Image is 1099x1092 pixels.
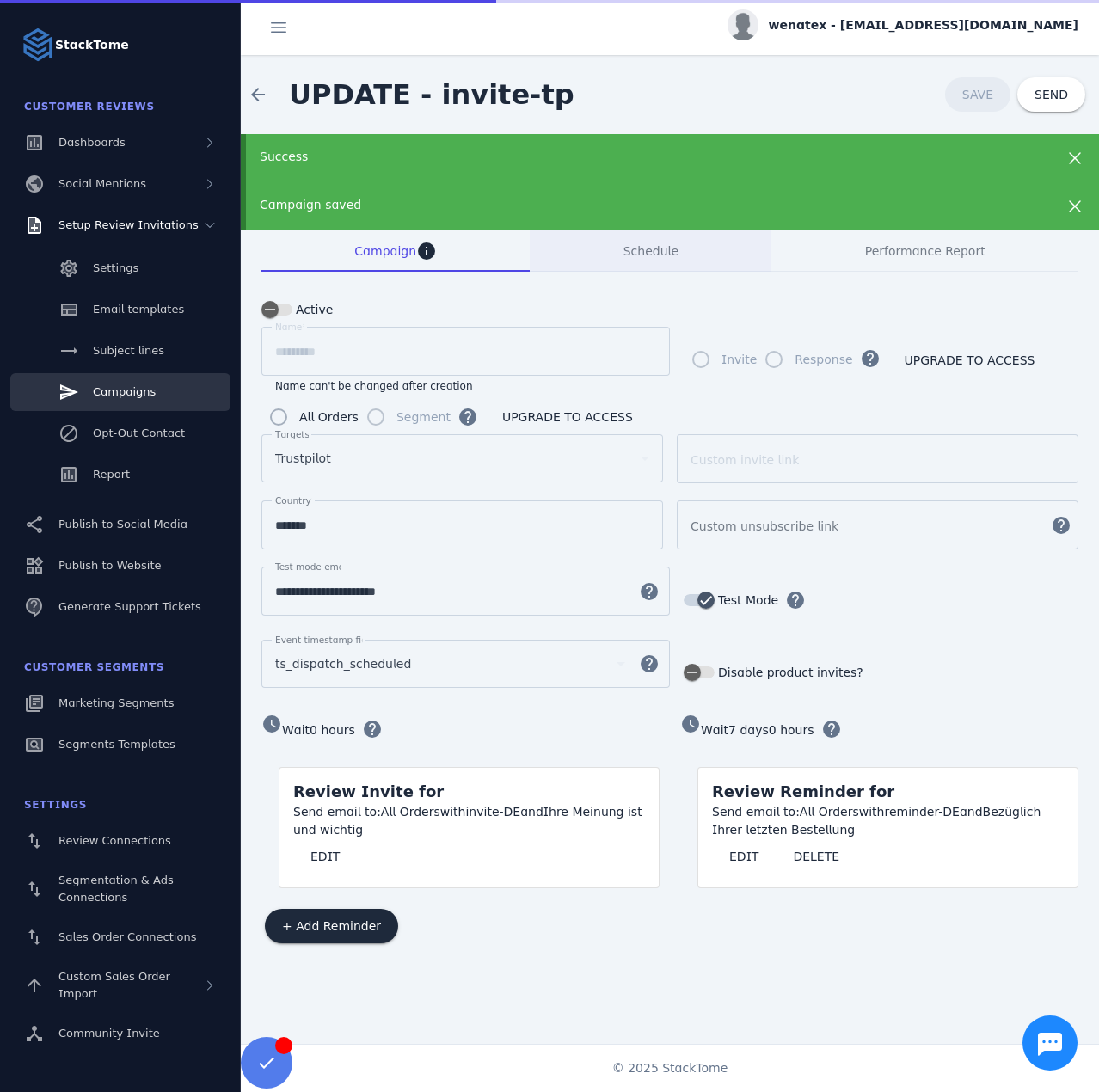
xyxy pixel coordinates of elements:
span: Publish to Website [58,559,161,572]
span: EDIT [310,850,340,862]
span: UPGRADE TO ACCESS [905,354,1035,366]
a: Generate Support Tickets [10,588,230,626]
a: Email templates [10,291,230,328]
button: UPGRADE TO ACCESS [485,400,650,434]
span: Community Invite [58,1027,160,1040]
mat-hint: Name can't be changed after creation [275,376,473,393]
a: Segments Templates [10,726,230,764]
span: with [859,805,885,819]
div: All Orders [299,407,359,427]
span: Trustpilot [275,448,331,469]
mat-icon: watch_later [680,714,701,734]
span: Send email to: [293,805,381,819]
label: Disable product invites? [715,662,863,683]
span: SEND [1035,89,1068,101]
mat-icon: help [629,653,670,674]
mat-label: Custom unsubscribe link [691,519,838,533]
span: 7 days [728,723,769,737]
span: 0 hours [310,723,355,737]
a: Sales Order Connections [10,918,230,956]
span: Dashboards [58,136,126,149]
mat-label: Test mode email [275,561,349,572]
button: EDIT [293,839,357,874]
span: Custom Sales Order Import [58,970,170,1000]
a: Report [10,456,230,494]
mat-label: Targets [275,429,310,439]
img: profile.jpg [728,9,758,40]
span: Review Reminder for [712,782,894,801]
span: DELETE [793,850,839,862]
span: Email templates [93,303,184,316]
label: Invite [718,349,757,370]
a: Campaigns [10,373,230,411]
button: EDIT [712,839,776,874]
span: Performance Report [865,245,985,257]
span: Social Mentions [58,177,146,190]
div: Success [260,148,1003,166]
span: Setup Review Invitations [58,218,199,231]
span: wenatex - [EMAIL_ADDRESS][DOMAIN_NAME] [769,16,1078,34]
span: © 2025 StackTome [612,1059,728,1077]
span: with [440,805,466,819]
span: Generate Support Tickets [58,600,201,613]
div: reminder-DE Bezüglich Ihrer letzten Bestellung [712,803,1064,839]
mat-label: Name [275,322,302,332]
span: All Orders [381,805,440,819]
a: Review Connections [10,822,230,860]
span: Publish to Social Media [58,518,187,531]
span: Sales Order Connections [58,930,196,943]
span: Wait [701,723,728,737]
div: invite-DE Ihre Meinung ist und wichtig [293,803,645,839]
mat-label: Country [275,495,311,506]
a: Opt-Out Contact [10,414,230,452]
a: Publish to Website [10,547,230,585]
a: Publish to Social Media [10,506,230,543]
label: Active [292,299,333,320]
label: Response [791,349,852,370]
button: wenatex - [EMAIL_ADDRESS][DOMAIN_NAME] [728,9,1078,40]
span: Segments Templates [58,738,175,751]
span: Segmentation & Ads Connections [58,874,174,904]
button: SEND [1017,77,1085,112]
a: Marketing Segments [10,684,230,722]
span: ts_dispatch_scheduled [275,653,411,674]
span: Customer Segments [24,661,164,673]
a: Settings [10,249,230,287]
span: Subject lines [93,344,164,357]
span: All Orders [800,805,859,819]
div: Campaign saved [260,196,1003,214]
span: Schedule [623,245,678,257]
button: + Add Reminder [265,909,398,943]
span: Opt-Out Contact [93,426,185,439]
strong: StackTome [55,36,129,54]
input: Country [275,515,649,536]
mat-icon: watch_later [261,714,282,734]
a: Community Invite [10,1015,230,1052]
label: Test Mode [715,590,778,610]
mat-icon: help [629,581,670,602]
mat-label: Event timestamp field [275,635,375,645]
span: Wait [282,723,310,737]
span: Send email to: [712,805,800,819]
span: Campaigns [93,385,156,398]
span: UPDATE - invite-tp [289,78,574,111]
mat-label: Custom invite link [691,453,799,467]
button: DELETE [776,839,856,874]
span: Settings [93,261,138,274]
button: UPGRADE TO ACCESS [887,343,1053,377]
label: Segment [393,407,451,427]
mat-icon: info [416,241,437,261]
span: Review Connections [58,834,171,847]
span: EDIT [729,850,758,862]
span: Customer Reviews [24,101,155,113]
a: Segmentation & Ads Connections [10,863,230,915]
span: Campaign [354,245,416,257]
span: and [960,805,983,819]
span: Review Invite for [293,782,444,801]
span: Report [93,468,130,481]
span: Settings [24,799,87,811]
span: Marketing Segments [58,696,174,709]
a: Subject lines [10,332,230,370]
span: + Add Reminder [282,920,381,932]
img: Logo image [21,28,55,62]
